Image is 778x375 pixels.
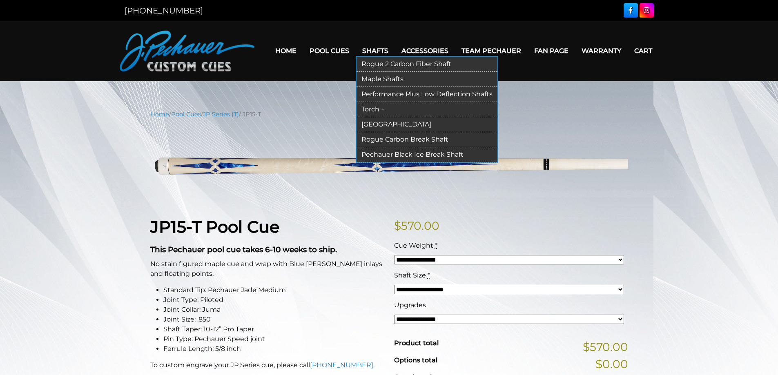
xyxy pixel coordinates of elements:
[163,285,384,295] li: Standard Tip: Pechauer Jade Medium
[150,245,337,254] strong: This Pechauer pool cue takes 6-10 weeks to ship.
[455,40,528,61] a: Team Pechauer
[163,315,384,324] li: Joint Size: .850
[125,6,203,16] a: [PHONE_NUMBER]
[150,111,169,118] a: Home
[394,242,433,249] span: Cue Weight
[163,324,384,334] li: Shaft Taper: 10-12” Pro Taper
[163,334,384,344] li: Pin Type: Pechauer Speed joint
[163,295,384,305] li: Joint Type: Piloted
[394,301,426,309] span: Upgrades
[357,57,497,72] a: Rogue 2 Carbon Fiber Shaft
[394,219,401,233] span: $
[150,259,384,279] p: No stain figured maple cue and wrap with Blue [PERSON_NAME] inlays and floating points.
[583,338,628,355] span: $570.00
[394,339,439,347] span: Product total
[269,40,303,61] a: Home
[628,40,659,61] a: Cart
[150,217,279,237] strong: JP15-T Pool Cue
[357,102,497,117] a: Torch +
[394,219,439,233] bdi: 570.00
[428,271,430,279] abbr: required
[435,242,437,249] abbr: required
[120,31,254,71] img: Pechauer Custom Cues
[357,132,497,147] a: Rogue Carbon Break Shaft
[357,147,497,162] a: Pechauer Black Ice Break Shaft
[357,72,497,87] a: Maple Shafts
[357,117,497,132] a: [GEOGRAPHIC_DATA]
[150,110,628,119] nav: Breadcrumb
[310,361,375,369] a: [PHONE_NUMBER].
[163,305,384,315] li: Joint Collar: Juma
[528,40,575,61] a: Fan Page
[150,360,384,370] p: To custom engrave your JP Series cue, please call
[356,40,395,61] a: Shafts
[394,271,426,279] span: Shaft Size
[163,344,384,354] li: Ferrule Length: 5/8 inch
[595,355,628,373] span: $0.00
[394,356,437,364] span: Options total
[395,40,455,61] a: Accessories
[203,111,239,118] a: JP Series (T)
[171,111,201,118] a: Pool Cues
[357,87,497,102] a: Performance Plus Low Deflection Shafts
[150,125,628,204] img: jp15-T.png
[575,40,628,61] a: Warranty
[303,40,356,61] a: Pool Cues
